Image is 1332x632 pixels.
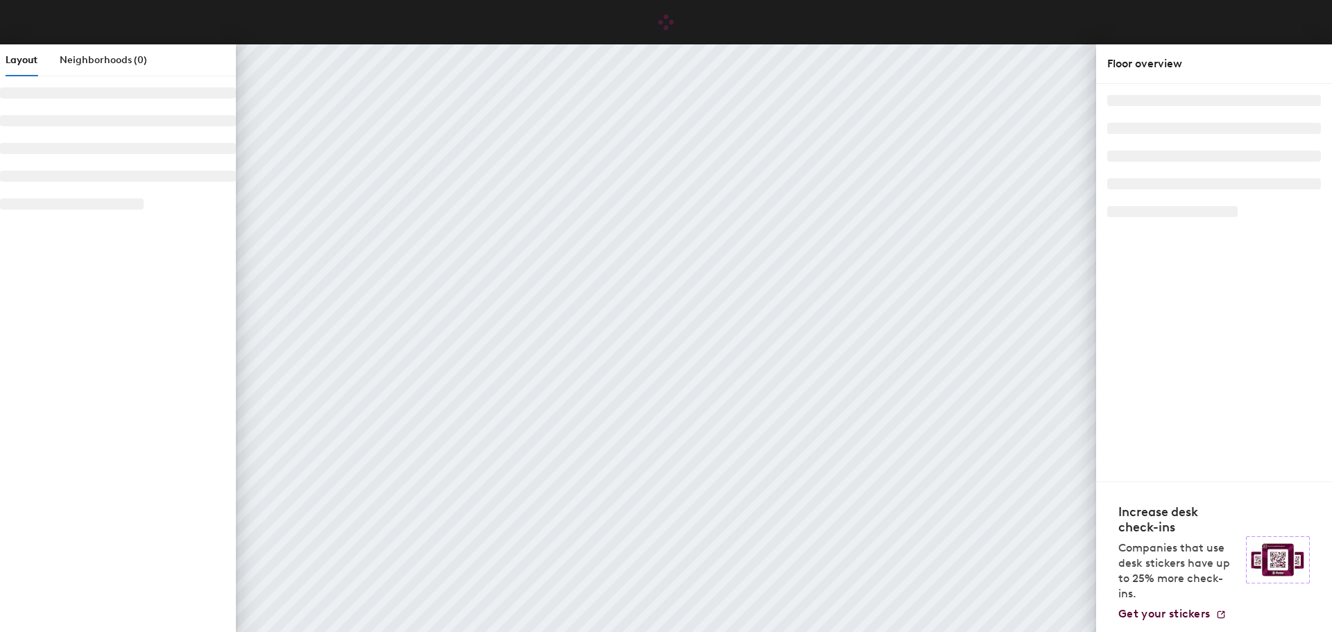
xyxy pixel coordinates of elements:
span: Layout [6,54,37,66]
a: Get your stickers [1118,607,1227,621]
span: Neighborhoods (0) [60,54,147,66]
span: Get your stickers [1118,607,1210,620]
h4: Increase desk check-ins [1118,504,1238,535]
div: Floor overview [1107,55,1321,72]
p: Companies that use desk stickers have up to 25% more check-ins. [1118,540,1238,601]
img: Sticker logo [1246,536,1310,583]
